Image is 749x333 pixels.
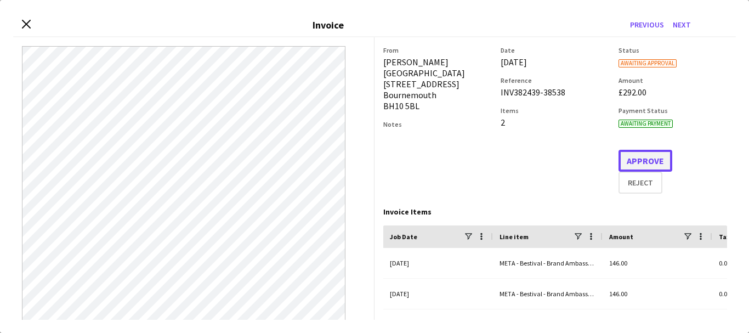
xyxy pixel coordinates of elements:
[390,233,417,241] span: Job Date
[313,19,344,31] h3: Invoice
[501,106,609,115] h3: Items
[501,76,609,84] h3: Reference
[719,233,730,241] span: Tax
[501,87,609,98] div: INV382439-38538
[383,46,492,54] h3: From
[619,150,672,172] button: Approve
[619,46,727,54] h3: Status
[603,248,712,278] div: 146.00
[383,57,492,111] div: [PERSON_NAME] [GEOGRAPHIC_DATA][STREET_ADDRESS] Bournemouth BH10 5BL
[493,248,603,278] div: META - Bestival - Brand Ambassador (salary)
[619,59,677,67] span: Awaiting approval
[626,16,668,33] button: Previous
[501,57,609,67] div: [DATE]
[603,279,712,309] div: 146.00
[609,233,633,241] span: Amount
[501,117,609,128] div: 2
[493,279,603,309] div: META - Bestival - Brand Ambassador (salary)
[501,46,609,54] h3: Date
[619,106,727,115] h3: Payment Status
[383,207,727,217] div: Invoice Items
[383,120,492,128] h3: Notes
[500,233,529,241] span: Line item
[668,16,695,33] button: Next
[619,120,673,128] span: Awaiting payment
[383,279,493,309] div: [DATE]
[619,172,662,194] button: Reject
[619,76,727,84] h3: Amount
[383,248,493,278] div: [DATE]
[619,87,727,98] div: £292.00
